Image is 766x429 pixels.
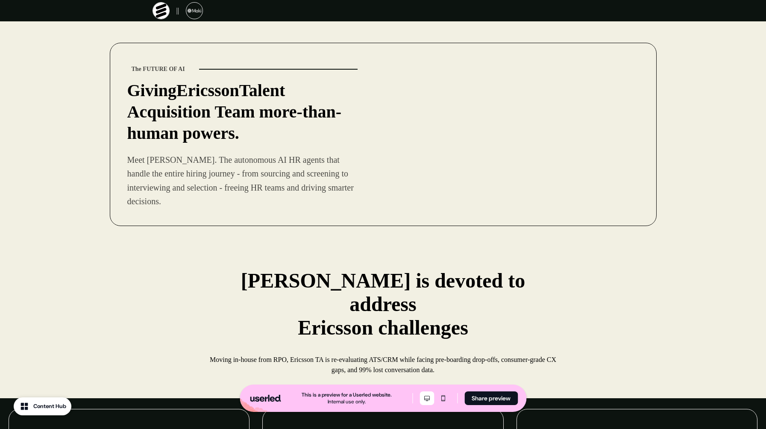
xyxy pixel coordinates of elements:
[127,153,362,209] p: Meet [PERSON_NAME]. The autonomous AI HR agents that handle the entire hiring journey - from sour...
[436,391,450,405] button: Mobile mode
[464,391,518,405] button: Share preview
[127,81,177,100] strong: Giving
[127,81,342,143] strong: Talent Acquisition Team more-than-human powers.
[33,402,66,411] div: Content Hub
[132,66,185,72] strong: The FUTURE OF AI
[127,80,362,144] p: Ericsson
[302,391,392,398] div: This is a preview for a Userled website.
[212,269,554,339] p: [PERSON_NAME] is devoted to address Ericsson challenges
[203,355,562,375] p: Moving in-house from RPO, Ericsson TA is re-evaluating ATS/CRM while facing pre-boarding drop-off...
[420,391,434,405] button: Desktop mode
[328,398,366,405] div: Internal use only.
[176,6,179,16] p: ||
[14,397,71,415] button: Content Hub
